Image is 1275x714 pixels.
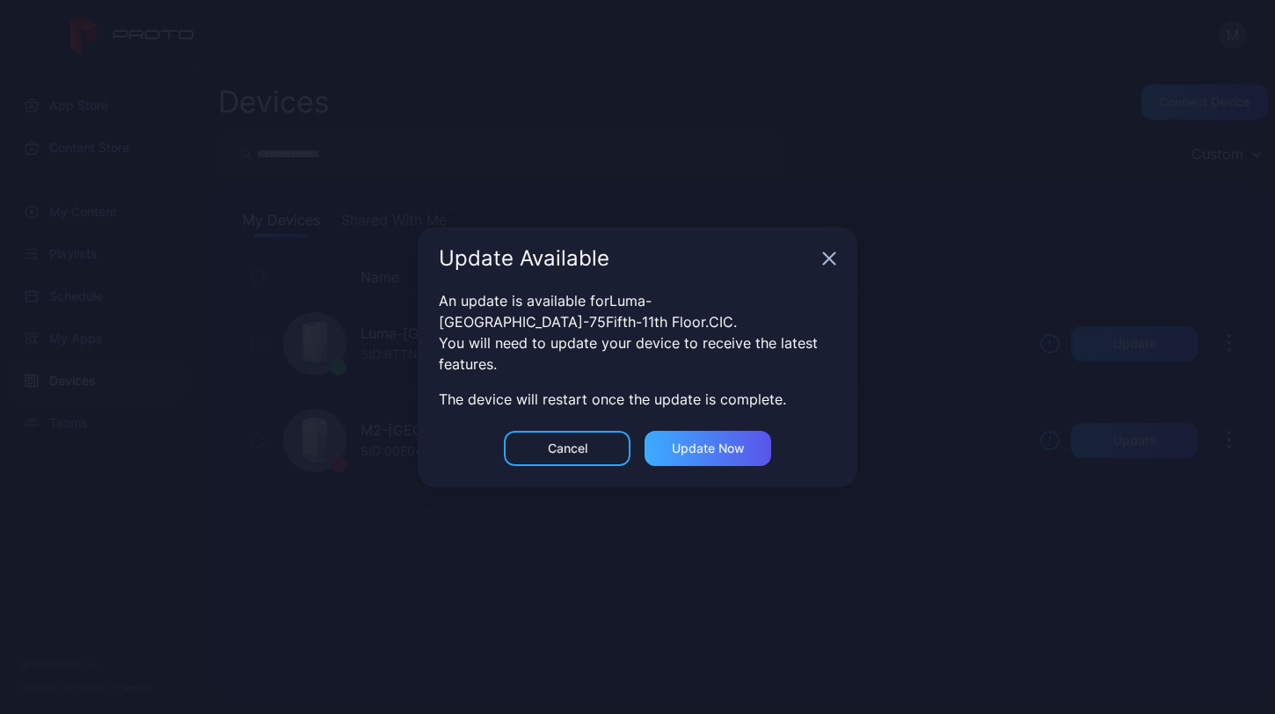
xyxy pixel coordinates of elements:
div: An update is available for Luma-[GEOGRAPHIC_DATA]-75Fifth-11th Floor.CIC . [439,290,836,332]
div: Cancel [548,441,587,455]
div: The device will restart once the update is complete. [439,389,836,410]
button: Cancel [504,431,630,466]
div: Update Available [439,248,815,269]
div: Update now [672,441,745,455]
div: You will need to update your device to receive the latest features. [439,332,836,375]
button: Update now [645,431,771,466]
